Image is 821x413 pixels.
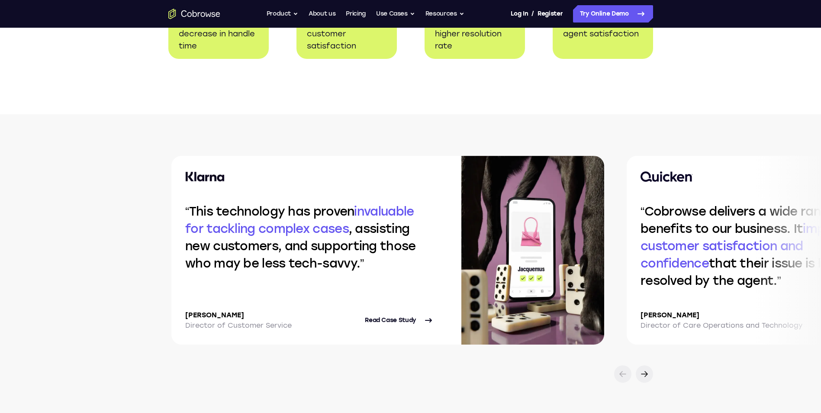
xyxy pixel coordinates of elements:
[563,28,643,40] p: agent satisfaction
[185,204,416,271] q: This technology has proven , assisting new customers, and supporting those who may be less tech-s...
[531,9,534,19] span: /
[538,5,563,23] a: Register
[425,5,464,23] button: Resources
[376,5,415,23] button: Use Cases
[641,320,802,331] p: Director of Care Operations and Technology
[641,310,802,320] p: [PERSON_NAME]
[179,28,258,52] p: decrease in handle time
[307,28,386,52] p: customer satisfaction
[267,5,299,23] button: Product
[641,171,693,182] img: Quicken logo
[435,28,515,52] p: higher resolution rate
[309,5,335,23] a: About us
[573,5,653,23] a: Try Online Demo
[168,9,220,19] a: Go to the home page
[185,320,292,331] p: Director of Customer Service
[185,171,225,182] img: Klarna logo
[185,310,292,320] p: [PERSON_NAME]
[461,156,604,345] img: Case study
[346,5,366,23] a: Pricing
[365,310,434,331] a: Read Case Study
[511,5,528,23] a: Log In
